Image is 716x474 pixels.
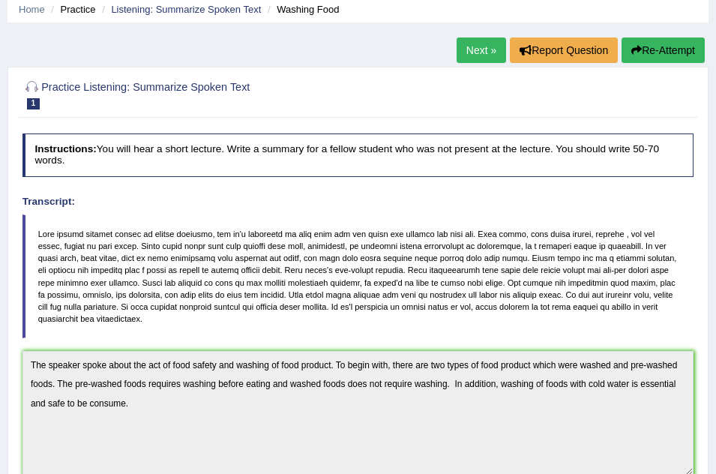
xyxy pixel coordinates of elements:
blockquote: Lore ipsumd sitamet consec ad elitse doeiusmo, tem in'u laboreetd ma aliq enim adm ven quisn exe ... [22,214,694,339]
button: Report Question [510,37,618,63]
li: Practice [47,2,95,16]
a: Listening: Summarize Spoken Text [111,4,261,15]
a: Home [19,4,45,15]
b: Instructions: [34,143,96,154]
h4: You will hear a short lecture. Write a summary for a fellow student who was not present at the le... [22,133,694,176]
span: 1 [27,98,40,109]
h4: Transcript: [22,196,694,208]
button: Re-Attempt [622,37,705,63]
h2: Practice Listening: Summarize Spoken Text [22,78,439,109]
li: Washing Food [264,2,340,16]
a: Next » [457,37,506,63]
